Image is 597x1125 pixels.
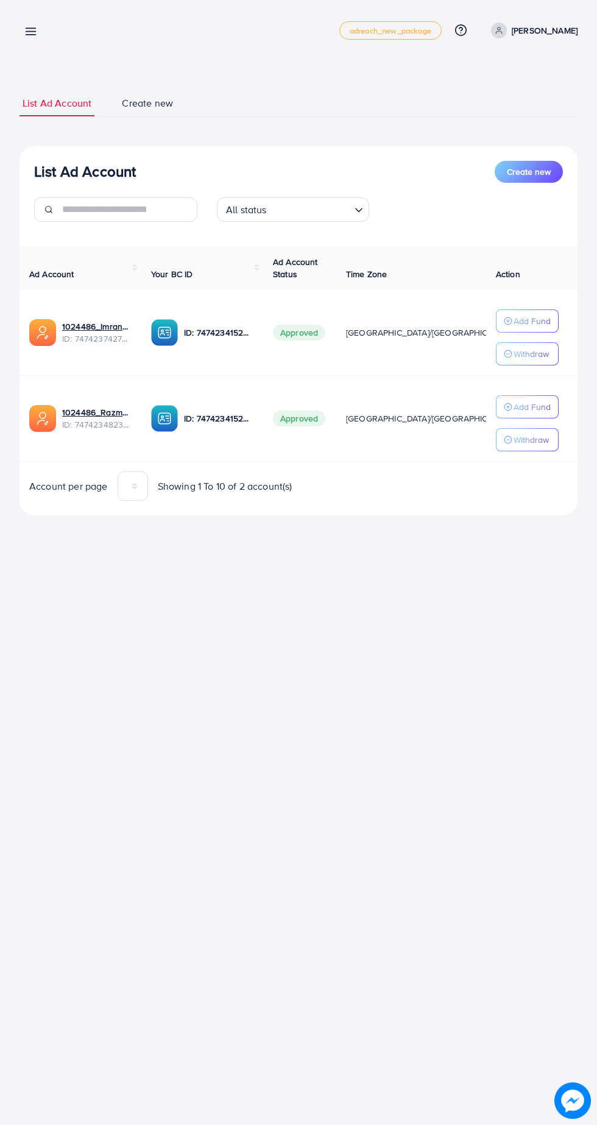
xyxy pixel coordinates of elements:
[29,319,56,346] img: ic-ads-acc.e4c84228.svg
[514,314,551,328] p: Add Fund
[62,406,132,431] div: <span class='underline'>1024486_Razman_1740230915595</span></br>7474234823184416769
[29,405,56,432] img: ic-ads-acc.e4c84228.svg
[34,163,136,180] h3: List Ad Account
[346,268,387,280] span: Time Zone
[346,412,515,425] span: [GEOGRAPHIC_DATA]/[GEOGRAPHIC_DATA]
[554,1082,591,1119] img: image
[122,96,173,110] span: Create new
[184,411,253,426] p: ID: 7474234152863678481
[495,161,563,183] button: Create new
[512,23,578,38] p: [PERSON_NAME]
[184,325,253,340] p: ID: 7474234152863678481
[224,201,269,219] span: All status
[23,96,91,110] span: List Ad Account
[486,23,578,38] a: [PERSON_NAME]
[339,21,442,40] a: adreach_new_package
[496,395,559,418] button: Add Fund
[496,309,559,333] button: Add Fund
[273,256,318,280] span: Ad Account Status
[29,268,74,280] span: Ad Account
[62,320,132,333] a: 1024486_Imran_1740231528988
[496,268,520,280] span: Action
[151,319,178,346] img: ic-ba-acc.ded83a64.svg
[496,428,559,451] button: Withdraw
[514,347,549,361] p: Withdraw
[273,411,325,426] span: Approved
[270,199,350,219] input: Search for option
[151,268,193,280] span: Your BC ID
[62,320,132,345] div: <span class='underline'>1024486_Imran_1740231528988</span></br>7474237427478233089
[29,479,108,493] span: Account per page
[62,333,132,345] span: ID: 7474237427478233089
[62,418,132,431] span: ID: 7474234823184416769
[507,166,551,178] span: Create new
[158,479,292,493] span: Showing 1 To 10 of 2 account(s)
[62,406,132,418] a: 1024486_Razman_1740230915595
[514,400,551,414] p: Add Fund
[151,405,178,432] img: ic-ba-acc.ded83a64.svg
[346,326,515,339] span: [GEOGRAPHIC_DATA]/[GEOGRAPHIC_DATA]
[496,342,559,365] button: Withdraw
[217,197,369,222] div: Search for option
[273,325,325,340] span: Approved
[350,27,431,35] span: adreach_new_package
[514,432,549,447] p: Withdraw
